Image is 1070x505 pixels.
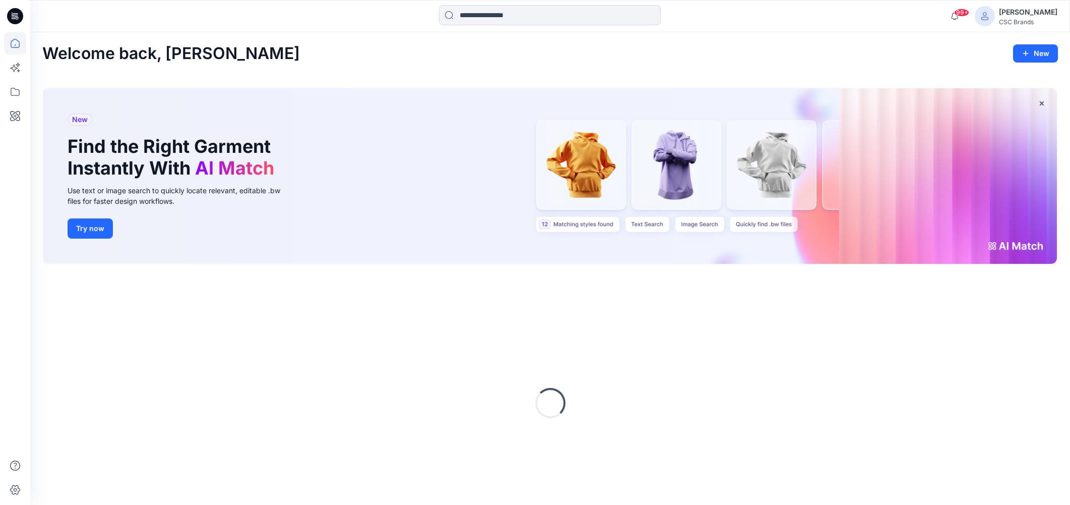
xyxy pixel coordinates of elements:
span: AI Match [195,157,274,179]
span: New [72,114,88,126]
div: Use text or image search to quickly locate relevant, editable .bw files for faster design workflows. [68,185,294,206]
button: New [1013,44,1058,63]
div: [PERSON_NAME] [999,6,1057,18]
svg: avatar [981,12,989,20]
span: 99+ [954,9,969,17]
div: CSC Brands [999,18,1057,26]
h1: Find the Right Garment Instantly With [68,136,279,179]
h2: Welcome back, [PERSON_NAME] [42,44,300,63]
button: Try now [68,218,113,239]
